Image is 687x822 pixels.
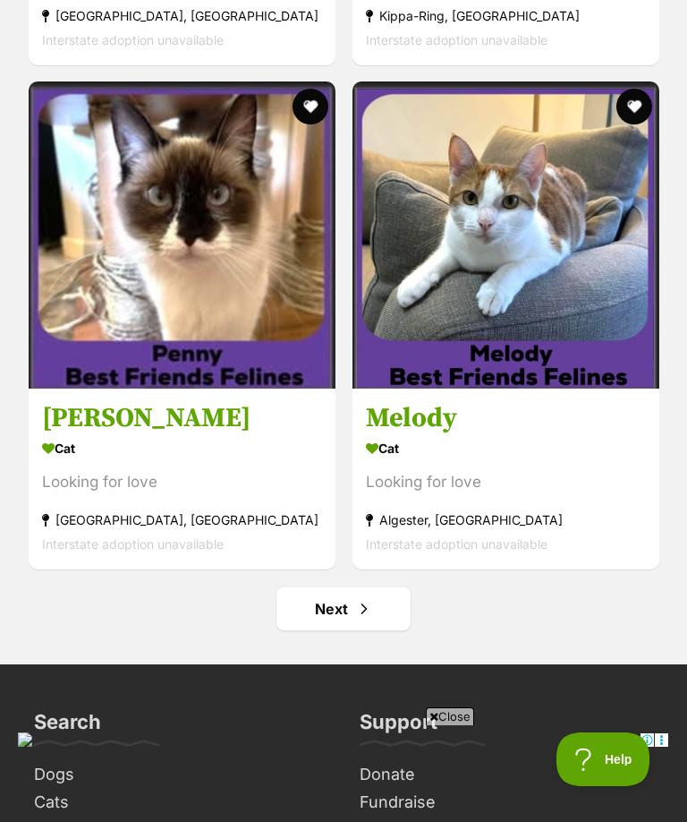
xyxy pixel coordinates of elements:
span: Interstate adoption unavailable [366,31,547,47]
div: Kippa-Ring, [GEOGRAPHIC_DATA] [366,3,646,27]
h3: Search [34,709,101,745]
div: Cat [366,435,646,461]
div: [GEOGRAPHIC_DATA], [GEOGRAPHIC_DATA] [42,508,322,532]
span: Interstate adoption unavailable [366,536,547,552]
a: [PERSON_NAME] Cat Looking for love [GEOGRAPHIC_DATA], [GEOGRAPHIC_DATA] Interstate adoption unava... [29,388,335,569]
img: Penny [29,81,335,389]
button: favourite [293,89,328,124]
div: [GEOGRAPHIC_DATA], [GEOGRAPHIC_DATA] [42,3,322,27]
img: Melody [352,81,659,389]
button: favourite [615,89,651,124]
div: Looking for love [42,470,322,494]
a: Next page [276,587,411,630]
h3: Melody [366,401,646,435]
iframe: Advertisement [18,732,669,813]
a: Melody Cat Looking for love Algester, [GEOGRAPHIC_DATA] Interstate adoption unavailable favourite [352,388,659,569]
h3: [PERSON_NAME] [42,401,322,435]
iframe: Help Scout Beacon - Open [556,732,651,786]
span: Interstate adoption unavailable [42,536,224,552]
div: Looking for love [366,470,646,494]
span: Interstate adoption unavailable [42,31,224,47]
h3: Support [360,709,437,745]
span: Close [426,707,474,725]
div: Cat [42,435,322,461]
nav: Pagination [27,587,660,630]
div: Algester, [GEOGRAPHIC_DATA] [366,508,646,532]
